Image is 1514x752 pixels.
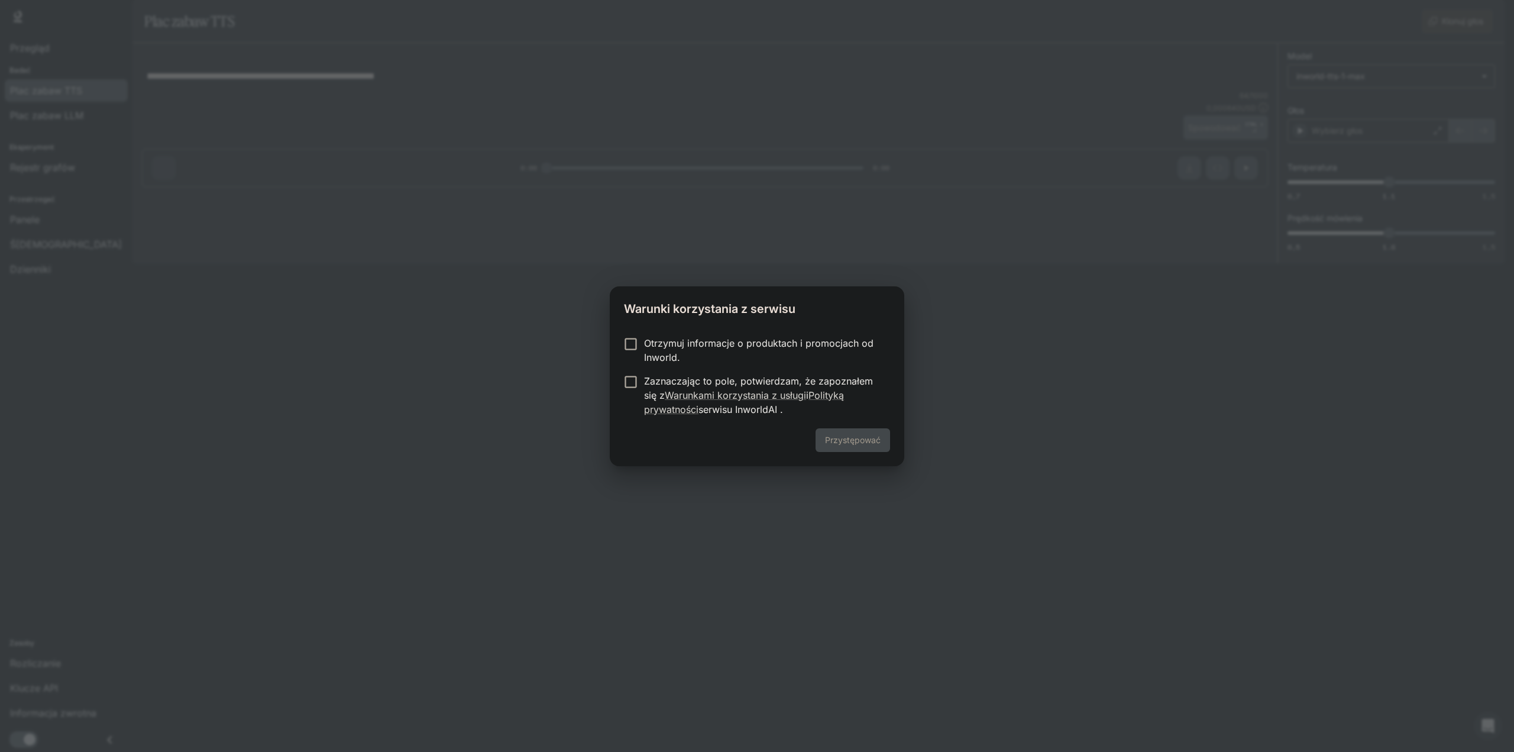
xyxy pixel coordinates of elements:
font: Zaznaczając to pole, potwierdzam, że zapoznałem się z [644,375,873,401]
font: Otrzymuj informacje o produktach i promocjach od Inworld. [644,337,874,363]
font: serwisu InworldAI . [698,404,783,415]
a: Warunkami korzystania z usługi [665,389,806,401]
font: i [806,389,808,401]
a: Polityką prywatności [644,389,844,415]
font: Warunki korzystania z serwisu [624,302,795,316]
